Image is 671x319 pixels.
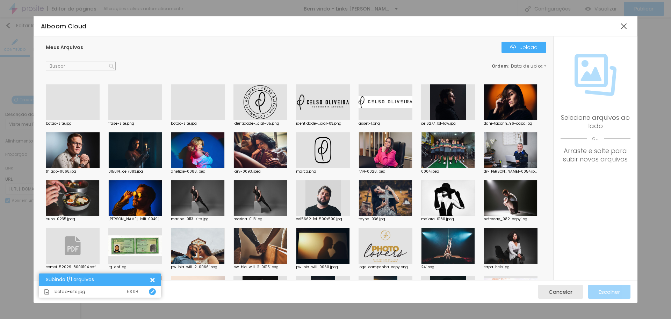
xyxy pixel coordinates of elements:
div: identidade-...cial-05.png [233,122,287,125]
div: frase-site.png [108,122,162,125]
span: botao-site.jpg [55,290,85,294]
div: 0004.jpeg [421,170,475,173]
div: rg-cpf.jpg [108,265,162,269]
div: 53 KB [127,290,138,294]
div: anelizie-0088.jpeg [171,170,225,173]
div: maiara-0180.jpeg [421,217,475,221]
div: asset-1.png [359,122,412,125]
img: Icone [150,290,154,294]
div: dani-taconn...96-capa.jpg [484,122,537,125]
div: 015014_cel7083.jpg [108,170,162,173]
div: pw-bia-will-0060.jpeg [296,265,350,269]
img: Icone [109,64,114,69]
div: Selecione arquivos ao lado Arraste e solte para subir novos arquivos [561,113,630,164]
div: notreday_082-copy.jpg [484,217,537,221]
div: 24.jpeg [421,265,475,269]
div: ccmei-52029...8000194.pdf [46,265,100,269]
span: Ordem [492,63,508,69]
div: logo-campanha-copy.png [359,265,412,269]
img: Icone [575,54,616,96]
div: marina-0113-site.jpg [171,217,225,221]
div: Subindo 1/1 arquivos [46,277,149,282]
button: IconeUpload [502,42,546,53]
div: botao-site.jpg [46,122,100,125]
div: cel6277_1x1-low.jpg [421,122,475,125]
div: r7j4-0028.jpeg [359,170,412,173]
div: capa-helo.jpg [484,265,537,269]
div: [PERSON_NAME]-lolli-0049.jpeg [108,217,162,221]
div: marina-0113.jpg [233,217,287,221]
img: Icone [44,289,49,294]
div: Upload [510,44,537,50]
div: identidade-...cial-03.png [296,122,350,125]
button: Escolher [588,285,630,299]
div: marca.png [296,170,350,173]
span: ou [561,130,630,147]
div: cubo-0235.jpeg [46,217,100,221]
div: pw-bia-will...2-0066.jpeg [171,265,225,269]
span: Escolher [599,289,620,295]
button: Cancelar [538,285,583,299]
div: cel5662-1x1...500x500.jpg [296,217,350,221]
div: : [492,64,546,68]
div: botao-site.jpg [171,122,225,125]
span: Cancelar [549,289,572,295]
div: thiago-0068.jpg [46,170,100,173]
div: pw-bia-will...2-0015.jpeg [233,265,287,269]
span: Data de upload [511,64,547,68]
div: lary-0093.jpeg [233,170,287,173]
span: Alboom Cloud [41,22,87,30]
span: Meus Arquivos [46,44,83,51]
input: Buscar [46,62,116,71]
img: Icone [510,44,516,50]
div: dr-[PERSON_NAME]-0054.jpeg [484,170,537,173]
div: tayna-036.jpg [359,217,412,221]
